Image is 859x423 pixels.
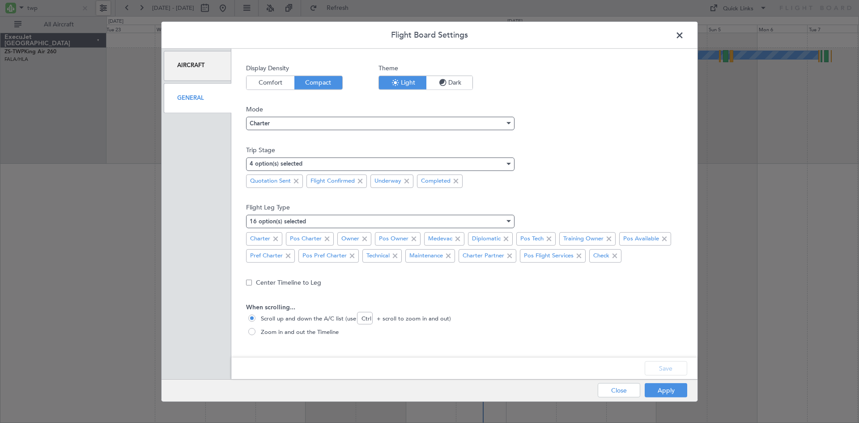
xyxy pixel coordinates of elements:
mat-select-trigger: 4 option(s) selected [250,161,302,167]
span: Medevac [428,235,452,244]
span: Diplomatic [472,235,501,244]
button: Comfort [247,76,294,89]
button: Close [598,383,640,397]
span: Pos Owner [379,235,408,244]
header: Flight Board Settings [162,21,697,48]
span: Trip Stage [246,145,683,154]
span: Check [593,252,609,261]
button: Compact [294,76,342,89]
span: Zoom in and out the Timeline [257,328,339,337]
div: Aircraft [164,51,231,81]
span: Owner [341,235,359,244]
span: Training Owner [563,235,604,244]
span: Theme [378,63,473,73]
span: Charter Partner [463,252,504,261]
span: Display Density [246,63,343,73]
span: Pos Tech [520,235,544,244]
span: Quotation Sent [250,177,291,186]
span: When scrolling... [246,303,683,312]
span: Pos Charter [290,235,322,244]
span: Pos Pref Charter [302,252,347,261]
span: Completed [421,177,451,186]
button: Dark [426,76,472,89]
span: Charter [250,235,270,244]
span: Flight Leg Type [246,203,683,212]
span: Pos Flight Services [524,252,574,261]
span: Scroll up and down the A/C list (use Ctrl + scroll to zoom in and out) [257,315,451,324]
span: Maintenance [409,252,443,261]
div: General [164,83,231,113]
span: Underway [374,177,401,186]
span: Flight Confirmed [310,177,355,186]
span: Technical [366,252,390,261]
span: Pos Available [623,235,659,244]
span: Pref Charter [250,252,283,261]
label: Center Timeline to Leg [256,278,321,287]
button: Light [379,76,426,89]
span: Charter [250,121,270,127]
span: Mode [246,105,683,114]
mat-select-trigger: 16 option(s) selected [250,219,306,225]
button: Apply [645,383,687,397]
